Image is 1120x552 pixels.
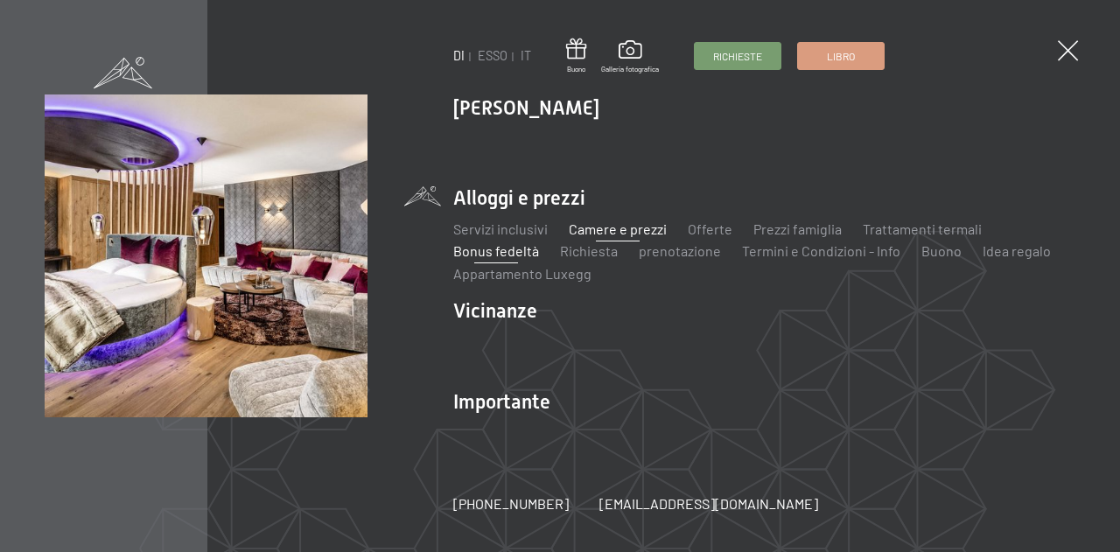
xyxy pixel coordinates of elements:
a: [EMAIL_ADDRESS][DOMAIN_NAME] [599,494,818,514]
a: Termini e Condizioni - Info [742,242,900,259]
font: Richieste [713,50,762,62]
font: Galleria fotografica [601,65,659,73]
a: Libro [798,43,884,69]
a: Offerte [688,220,732,237]
font: [EMAIL_ADDRESS][DOMAIN_NAME] [599,495,818,512]
a: Idea regalo [983,242,1051,259]
a: Appartamento Luxegg [453,265,591,282]
a: Bonus fedeltà [453,242,539,259]
a: Servizi inclusivi [453,220,548,237]
font: Libro [827,50,855,62]
a: Richiesta [560,242,618,259]
a: Galleria fotografica [601,40,659,73]
a: Richieste [695,43,780,69]
a: Buono [921,242,962,259]
font: Buono [567,65,585,73]
a: ESSO [478,48,507,63]
a: DI [453,48,465,63]
a: Camere e prezzi [569,220,667,237]
a: IT [521,48,531,63]
a: prenotazione [639,242,721,259]
a: Trattamenti termali [863,220,982,237]
a: Prezzi famiglia [753,220,842,237]
font: [PHONE_NUMBER] [453,495,569,512]
a: [PHONE_NUMBER] [453,494,569,514]
a: Buono [566,38,586,74]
